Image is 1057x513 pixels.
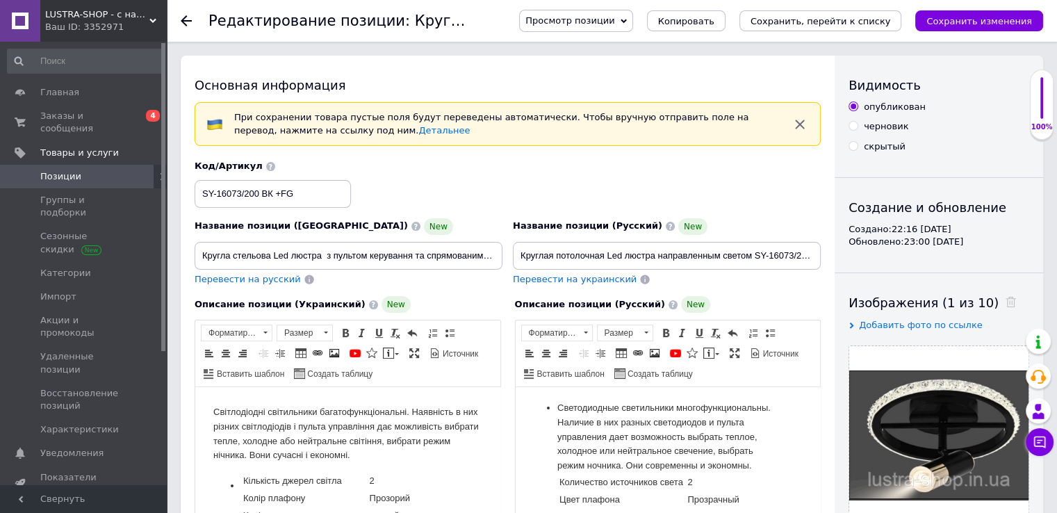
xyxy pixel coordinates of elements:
span: New [382,296,411,313]
span: Сезонные скидки [40,230,129,255]
a: Источник [427,345,480,361]
div: Создание и обновление [849,199,1029,216]
a: Вставить сообщение [701,345,721,361]
td: Материал плафона [43,139,170,155]
a: Детальнее [418,125,470,136]
i: Сохранить изменения [926,16,1032,26]
a: Таблица [614,345,629,361]
div: скрытый [864,140,906,153]
span: Добавить фото по ссылке [859,320,983,330]
a: Развернуть [407,345,422,361]
span: Форматирование [202,325,259,341]
a: Размер [277,325,333,341]
a: Развернуть [727,345,742,361]
span: Акции и промокоды [40,314,129,339]
a: По центру [218,345,233,361]
span: Товары и услуги [40,147,119,159]
div: Видимость [849,76,1029,94]
input: Например, H&M женское платье зеленое 38 размер вечернее макси с блестками [513,242,821,270]
span: Показатели работы компании [40,471,129,496]
a: Курсив (Ctrl+I) [675,325,690,341]
td: Матеріал каркасу [47,155,172,171]
a: Уменьшить отступ [576,345,591,361]
span: New [681,296,710,313]
a: Увеличить отступ [593,345,608,361]
a: Убрать форматирование [708,325,723,341]
span: Импорт [40,291,76,303]
a: Таблица [293,345,309,361]
a: Полужирный (Ctrl+B) [338,325,353,341]
span: Источник [761,348,798,360]
a: Вставить/Редактировать ссылку (Ctrl+L) [630,345,646,361]
a: Вставить / удалить нумерованный список [425,325,441,341]
div: Изображения (1 из 10) [849,294,1029,311]
td: Цвет каркаса [43,122,170,138]
a: Вставить иконку [685,345,700,361]
td: Наявність пульта [47,172,172,188]
span: Копировать [658,16,714,26]
td: Цвет плафона [43,105,170,121]
a: Подчеркнутый (Ctrl+U) [691,325,707,341]
a: Вставить шаблон [202,366,286,381]
td: 2 [174,86,236,102]
span: 4 [146,110,160,122]
td: Матеріал плафону [47,138,172,154]
button: Сохранить, перейти к списку [739,10,902,31]
a: Изображение [647,345,662,361]
div: Создано: 22:16 [DATE] [849,223,1029,236]
a: Вставить/Редактировать ссылку (Ctrl+L) [310,345,325,361]
span: Перевести на украинский [513,274,637,284]
span: Название позиции (Русский) [513,220,662,231]
a: По правому краю [555,345,571,361]
span: Группы и подборки [40,194,129,219]
a: Курсив (Ctrl+I) [354,325,370,341]
td: Материал каркаса [43,156,170,172]
span: LUSTRA-SHOP - с нами светлее! [45,8,149,21]
td: чорний-золото [174,121,236,137]
span: Размер [598,325,639,341]
i: Сохранить, перейти к списку [751,16,891,26]
button: Сохранить изменения [915,10,1043,31]
div: 100% Качество заполнения [1030,70,1054,140]
a: Создать таблицу [612,366,695,381]
div: Обновлено: 23:00 [DATE] [849,236,1029,248]
a: Изображение [327,345,342,361]
a: По центру [539,345,554,361]
a: Размер [597,325,653,341]
body: Визуальный текстовый редактор, 7FC6C6EE-02EB-4AA8-B0B1-F2950631D211 [14,14,291,391]
span: Позиции [40,170,81,183]
td: Акрил [174,138,236,154]
div: Вернуться назад [181,15,192,26]
a: Добавить видео с YouTube [347,345,363,361]
a: По правому краю [235,345,250,361]
span: Описание позиции (Украинский) [195,299,366,309]
span: Перевести на русский [195,274,301,284]
a: Увеличить отступ [272,345,288,361]
a: Отменить (Ctrl+Z) [404,325,420,341]
a: Вставить / удалить маркированный список [442,325,457,341]
a: Вставить сообщение [381,345,401,361]
span: При сохранении товара пустые поля будут переведены автоматически. Чтобы вручную отправить поле на... [234,112,748,136]
a: Убрать форматирование [388,325,403,341]
span: Размер [277,325,319,341]
span: Заказы и сообщения [40,110,129,135]
div: черновик [864,120,908,133]
a: Вставить иконку [364,345,379,361]
span: Характеристики [40,423,119,436]
td: черный-золото [171,122,235,138]
a: Форматирование [201,325,272,341]
img: :flag-ua: [206,116,223,133]
span: Вставить шаблон [535,368,605,380]
a: Вставить / удалить маркированный список [762,325,778,341]
span: Создать таблицу [305,368,372,380]
li: Светодиодные светильники многофункциональны. Наличие в них разных светодиодов и пульта управления... [42,14,263,329]
a: Подчеркнутый (Ctrl+U) [371,325,386,341]
a: По левому краю [202,345,217,361]
button: Копировать [647,10,726,31]
td: Світлодіодні світильники багатофункціональні. Наявність в них різних світлодіодів і пульта управл... [17,17,288,381]
a: Отменить (Ctrl+Z) [725,325,740,341]
span: Описание позиции (Русский) [515,299,665,309]
a: Полужирный (Ctrl+B) [658,325,673,341]
a: Вставить шаблон [522,366,607,381]
a: Уменьшить отступ [256,345,271,361]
